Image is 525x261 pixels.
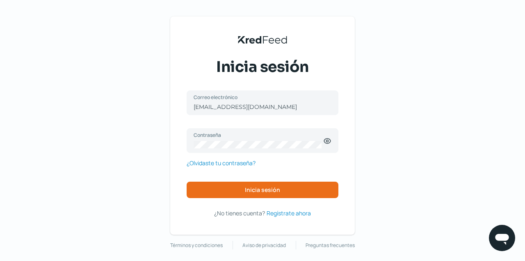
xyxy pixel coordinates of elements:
a: Regístrate ahora [267,208,311,218]
span: ¿No tienes cuenta? [214,209,265,217]
span: Inicia sesión [216,57,309,77]
a: Preguntas frecuentes [306,241,355,250]
span: Inicia sesión [245,187,280,193]
img: chatIcon [494,230,510,246]
a: ¿Olvidaste tu contraseña? [187,158,256,168]
a: Aviso de privacidad [242,241,286,250]
a: Términos y condiciones [170,241,223,250]
button: Inicia sesión [187,182,338,198]
label: Contraseña [194,132,323,139]
label: Correo electrónico [194,94,323,101]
